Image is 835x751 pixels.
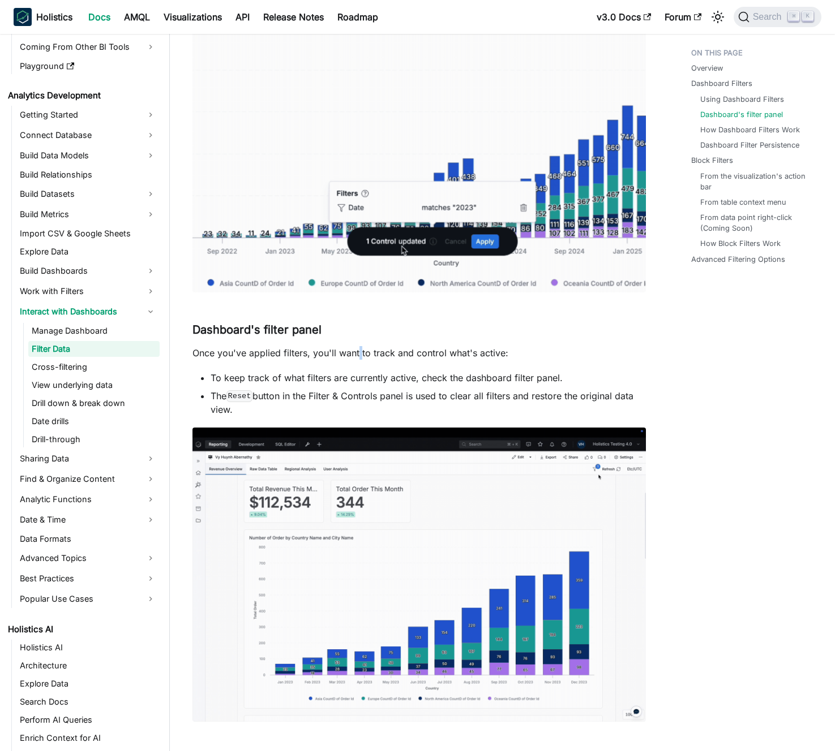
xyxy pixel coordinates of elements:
a: Interact with Dashboards [16,303,160,321]
a: Docs [82,8,117,26]
a: Release Notes [256,8,331,26]
h3: Dashboard's filter panel [192,323,646,337]
a: Explore Data [16,244,160,260]
a: From the visualization's action bar [700,171,812,192]
b: Holistics [36,10,72,24]
a: Block Filters [691,155,733,166]
a: Holistics AI [16,640,160,655]
a: Data Formats [16,531,160,547]
a: Build Data Models [16,146,160,165]
a: Advanced Topics [16,549,160,567]
a: Using Dashboard Filters [700,94,784,105]
img: Holistics [14,8,32,26]
a: Visualizations [157,8,229,26]
a: Sharing Data [16,450,160,468]
kbd: ⌘ [788,11,799,21]
a: Search Docs [16,694,160,710]
button: Search (Command+K) [734,7,821,27]
a: Find & Organize Content [16,470,160,488]
a: Cross-filtering [28,359,160,375]
a: How Block Filters Work [700,238,781,249]
a: Best Practices [16,569,160,588]
a: Build Datasets [16,185,160,203]
a: Dashboard Filter Persistence [700,140,799,150]
li: To keep track of what filters are currently active, check the dashboard filter panel. [211,371,646,385]
a: Import CSV & Google Sheets [16,226,160,241]
a: Coming From Other BI Tools [16,38,160,56]
a: Popular Use Cases [16,590,160,608]
a: v3.0 Docs [590,8,658,26]
a: Build Dashboards [16,262,160,280]
a: API [229,8,256,26]
a: From data point right-click (Coming Soon) [700,212,812,234]
a: Build Metrics [16,205,160,223]
a: Analytic Functions [16,490,160,508]
p: Once you've applied filters, you'll want to track and control what's active: [192,346,646,360]
a: Work with Filters [16,282,160,300]
img: Open dashboard filter panel to see which filters is active [192,428,646,722]
a: Advanced Filtering Options [691,254,785,265]
a: Drill-through [28,431,160,447]
a: Build Relationships [16,167,160,183]
a: Perform AI Queries [16,712,160,728]
a: Enrich Context for AI [16,730,160,746]
a: Dashboard Filters [691,78,752,89]
a: HolisticsHolistics [14,8,72,26]
button: Switch between dark and light mode (currently light mode) [709,8,727,26]
a: Holistics AI [5,621,160,637]
a: Playground [16,58,160,74]
a: Analytics Development [5,88,160,103]
a: View underlying data [28,377,160,393]
a: Forum [658,8,708,26]
a: Getting Started [16,106,160,124]
a: Date & Time [16,511,160,529]
span: Search [750,12,789,22]
a: From table context menu [700,197,786,208]
a: Roadmap [331,8,385,26]
a: Date drills [28,413,160,429]
a: AMQL [117,8,157,26]
code: Reset [226,390,252,402]
a: Explore Data [16,676,160,692]
a: Dashboard's filter panel [700,109,783,120]
a: Manage Dashboard [28,323,160,339]
a: How Dashboard Filters Work [700,124,800,135]
kbd: K [802,11,813,21]
li: The button in the Filter & Controls panel is used to clear all filters and restore the original d... [211,389,646,416]
a: Connect Database [16,126,160,144]
a: Drill down & break down [28,395,160,411]
a: Filter Data [28,341,160,357]
a: Architecture [16,658,160,674]
a: Overview [691,63,723,74]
